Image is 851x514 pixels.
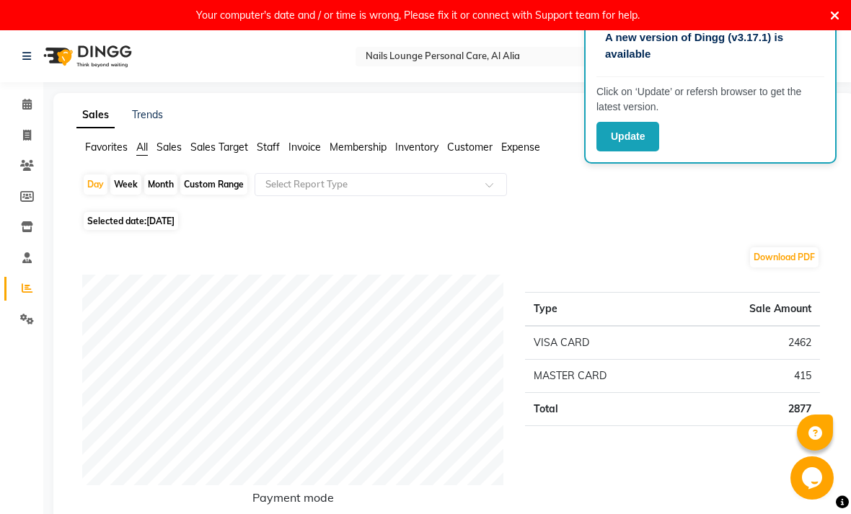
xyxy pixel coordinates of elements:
[750,247,819,267] button: Download PDF
[190,141,248,154] span: Sales Target
[37,36,136,76] img: logo
[501,141,540,154] span: Expense
[82,491,503,510] h6: Payment mode
[180,174,247,195] div: Custom Range
[525,293,682,327] th: Type
[596,84,824,115] p: Click on ‘Update’ or refersh browser to get the latest version.
[84,212,178,230] span: Selected date:
[682,293,820,327] th: Sale Amount
[682,393,820,426] td: 2877
[447,141,493,154] span: Customer
[257,141,280,154] span: Staff
[790,456,837,500] iframe: chat widget
[156,141,182,154] span: Sales
[85,141,128,154] span: Favorites
[144,174,177,195] div: Month
[330,141,387,154] span: Membership
[76,102,115,128] a: Sales
[682,326,820,360] td: 2462
[132,108,163,121] a: Trends
[136,141,148,154] span: All
[525,393,682,426] td: Total
[395,141,438,154] span: Inventory
[596,122,659,151] button: Update
[288,141,321,154] span: Invoice
[84,174,107,195] div: Day
[525,360,682,393] td: MASTER CARD
[682,360,820,393] td: 415
[525,326,682,360] td: VISA CARD
[110,174,141,195] div: Week
[605,30,816,62] p: A new version of Dingg (v3.17.1) is available
[146,216,175,226] span: [DATE]
[196,6,640,25] div: Your computer's date and / or time is wrong, Please fix it or connect with Support team for help.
